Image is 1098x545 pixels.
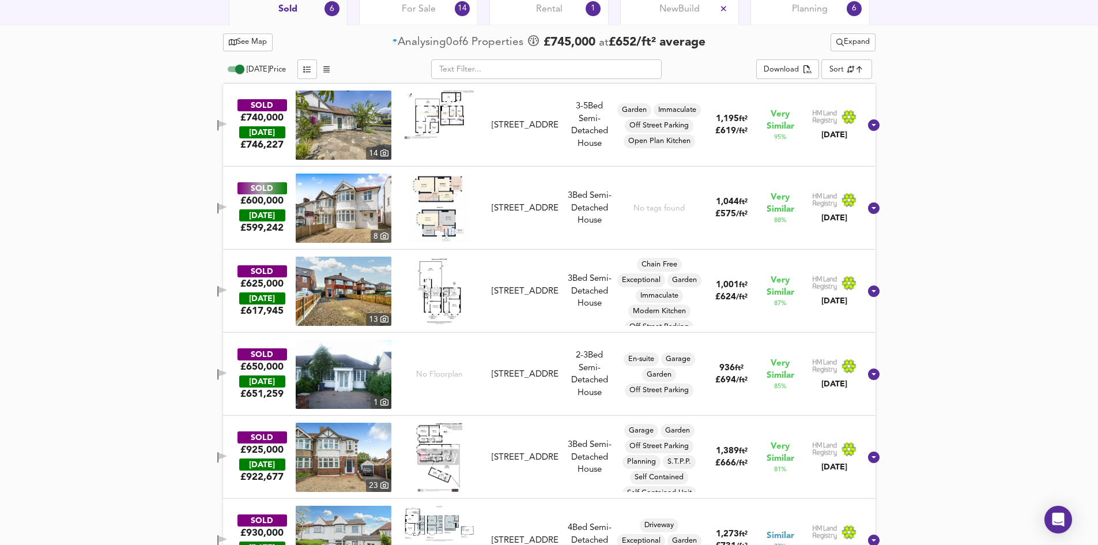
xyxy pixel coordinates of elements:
[812,359,857,374] img: Land Registry
[756,59,819,79] button: Download
[239,126,285,138] div: [DATE]
[831,33,876,51] div: split button
[223,250,876,333] div: SOLD£625,000 [DATE]£617,945property thumbnail 13 Floorplan[STREET_ADDRESS]3Bed Semi-Detached Hous...
[867,284,881,298] svg: Show Details
[715,293,748,302] span: £ 624
[617,103,651,117] div: Garden
[661,352,695,366] div: Garage
[812,129,857,141] div: [DATE]
[836,36,870,49] span: Expand
[715,127,748,136] span: £ 619
[736,460,748,467] span: / ft²
[296,340,391,409] img: property thumbnail
[366,313,391,326] div: 13
[237,99,287,111] div: SOLD
[492,202,559,215] div: [STREET_ADDRESS]
[663,457,696,467] span: S.T.P.P.
[492,285,559,298] div: [STREET_ADDRESS]
[296,340,391,409] a: property thumbnail 1
[296,91,391,160] img: property thumbnail
[564,439,616,476] div: 3 Bed Semi-Detached House
[735,364,744,372] span: ft²
[239,458,285,471] div: [DATE]
[821,59,871,79] div: Sort
[812,461,857,473] div: [DATE]
[487,452,563,464] div: 55 Longfield Avenue, NW7 2EH
[622,455,661,469] div: Planning
[736,127,748,135] span: / ft²
[630,472,688,483] span: Self Contained
[767,358,794,382] span: Very Similar
[240,471,284,483] span: £ 922,677
[767,108,794,133] span: Very Similar
[239,375,285,388] div: [DATE]
[239,209,285,221] div: [DATE]
[625,384,693,397] div: Off Street Parking
[402,3,436,16] span: For Sale
[240,388,284,400] span: £ 651,259
[237,265,287,277] div: SOLD
[624,424,658,438] div: Garage
[223,416,876,499] div: SOLD£925,000 [DATE]£922,677property thumbnail 23 Floorplan[STREET_ADDRESS]3Bed Semi-Detached Hous...
[296,423,391,492] img: property thumbnail
[715,459,748,468] span: £ 666
[492,369,559,381] div: [STREET_ADDRESS]
[642,368,676,382] div: Garden
[240,305,284,317] span: £ 617,945
[654,103,701,117] div: Immaculate
[667,273,701,287] div: Garden
[767,530,794,542] span: Similar
[278,3,297,16] span: Sold
[633,203,685,214] div: No tags found
[564,349,616,399] div: Semi-Detached House
[637,260,682,270] span: Chain Free
[296,174,391,243] a: property thumbnail 8
[366,147,391,160] div: 14
[237,182,287,194] div: SOLD
[774,299,786,308] span: 87 %
[371,396,391,409] div: 1
[625,320,693,334] div: Off Street Parking
[812,212,857,224] div: [DATE]
[736,211,748,218] span: / ft²
[405,91,474,139] img: Floorplan
[630,471,688,484] div: Self Contained
[431,59,662,79] input: Text Filter...
[487,119,563,131] div: 40 Longfield Avenue, NW7 2EG
[237,514,287,527] div: SOLD
[767,441,794,465] span: Very Similar
[661,354,695,364] span: Garage
[564,273,616,310] div: 3 Bed Semi-Detached House
[625,439,693,453] div: Off Street Parking
[812,276,857,291] img: Land Registry
[617,273,665,287] div: Exceptional
[867,367,881,381] svg: Show Details
[415,257,464,326] img: Floorplan
[736,377,748,384] span: / ft²
[247,66,286,73] span: [DATE] Price
[764,63,799,77] div: Download
[223,167,876,250] div: SOLD£600,000 [DATE]£599,242property thumbnail 8 Floorplan[STREET_ADDRESS]3Bed Semi-Detached House...
[774,216,786,225] span: 88 %
[667,275,701,285] span: Garden
[223,33,273,51] button: See Map
[392,35,526,50] div: of Propert ies
[223,84,876,167] div: SOLD£740,000 [DATE]£746,227property thumbnail 14 Floorplan[STREET_ADDRESS]3-5Bed Semi-Detached Ho...
[296,174,391,243] img: property thumbnail
[812,295,857,307] div: [DATE]
[492,452,559,464] div: [STREET_ADDRESS]
[223,333,876,416] div: SOLD£650,000 [DATE]£651,259property thumbnail 1 No Floorplan[STREET_ADDRESS]2-3Bed Semi-Detached ...
[739,448,748,455] span: ft²
[739,281,748,289] span: ft²
[564,349,616,362] div: Rightmove thinks this is a 3 bed but Zoopla states 2 bed, so we're showing you both here
[240,277,284,290] div: £625,000
[239,292,285,305] div: [DATE]
[716,198,739,206] span: 1,044
[829,64,844,75] div: Sort
[240,194,284,207] div: £600,000
[487,369,563,381] div: 24 Longfield Avenue, NW7 2EG
[625,385,693,396] span: Off Street Parking
[1044,506,1072,533] div: Open Intercom Messenger
[240,111,284,124] div: £740,000
[416,369,463,380] span: No Floorplan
